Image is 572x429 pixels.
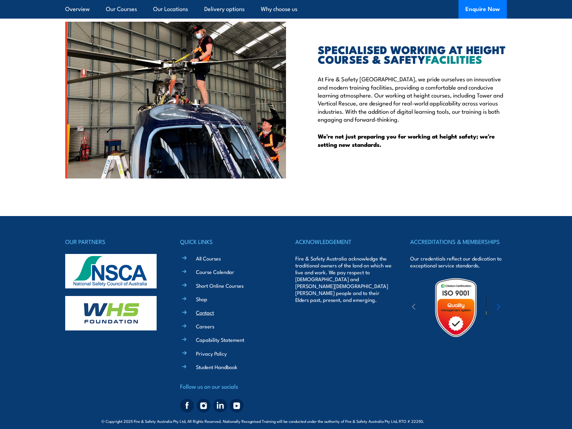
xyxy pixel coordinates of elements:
p: Fire & Safety Australia acknowledge the traditional owners of the land on which we live and work.... [295,255,392,303]
span: Site: [432,418,471,424]
p: Our credentials reflect our dedication to exceptional service standards. [410,255,507,269]
img: Untitled design (19) [426,277,486,338]
span: © Copyright 2025 Fire & Safety Australia Pty Ltd, All Rights Reserved. Nationally Recognised Trai... [101,418,471,424]
a: Capability Statement [196,336,244,343]
a: Short Online Courses [196,282,244,289]
a: Contact [196,309,214,316]
h4: QUICK LINKS [180,237,277,246]
span: FACILITIES [425,50,482,68]
p: At Fire & Safety [GEOGRAPHIC_DATA], we pride ourselves on innovative and modern training faciliti... [318,75,507,123]
img: Fire & Safety Australia deliver advanced working at height courses and height safety and rescue t... [65,22,286,178]
a: Course Calendar [196,268,234,275]
img: whs-logo-footer [65,296,157,330]
a: All Courses [196,255,221,262]
a: Student Handbook [196,363,237,370]
a: Privacy Policy [196,350,227,357]
img: ewpa-logo [486,296,546,319]
img: nsca-logo-footer [65,254,157,288]
h4: ACCREDITATIONS & MEMBERSHIPS [410,237,507,246]
a: Careers [196,323,214,330]
h4: Follow us on our socials [180,381,277,391]
h4: ACKNOWLEDGEMENT [295,237,392,246]
a: KND Digital [447,417,471,424]
h2: SPECIALISED WORKING AT HEIGHT COURSES & SAFETY [318,44,507,64]
h4: OUR PARTNERS [65,237,162,246]
strong: We’re not just preparing you for working at height safety; we’re setting new standards. [318,132,495,149]
a: Shop [196,295,207,303]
